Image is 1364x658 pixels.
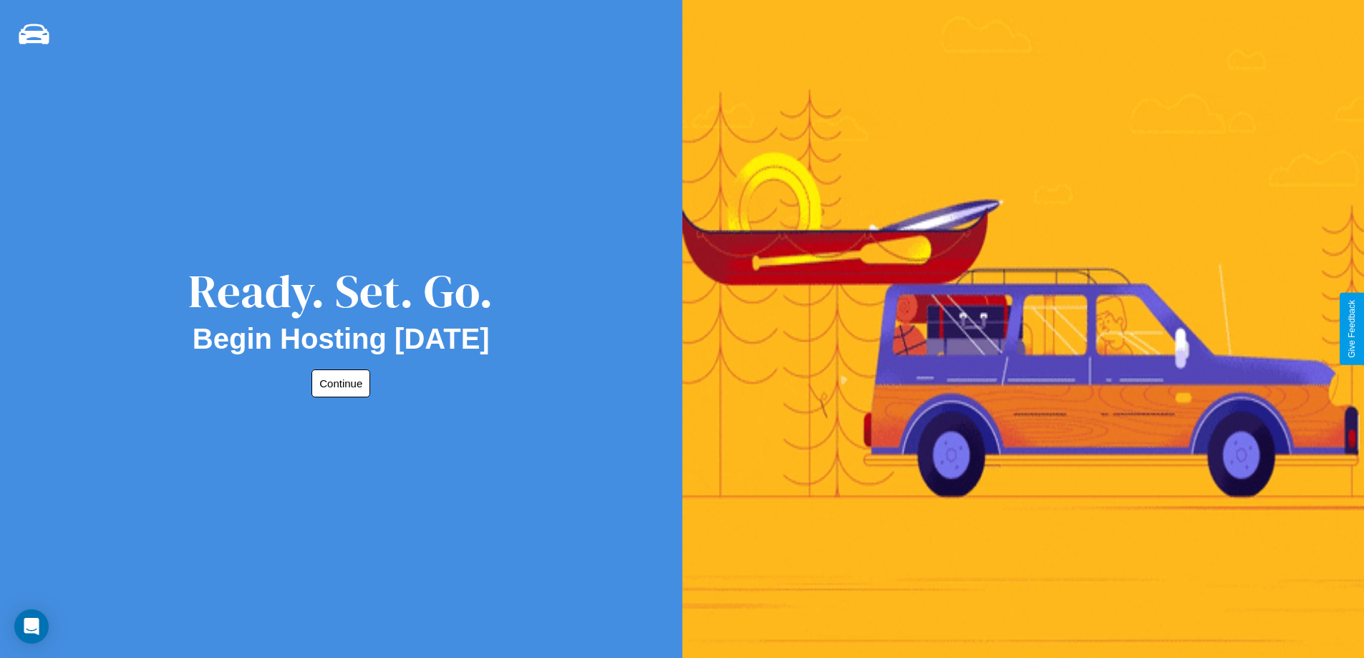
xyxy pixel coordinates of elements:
div: Ready. Set. Go. [188,259,493,323]
div: Give Feedback [1347,300,1357,358]
div: Open Intercom Messenger [14,609,49,644]
h2: Begin Hosting [DATE] [193,323,490,355]
button: Continue [311,369,370,397]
